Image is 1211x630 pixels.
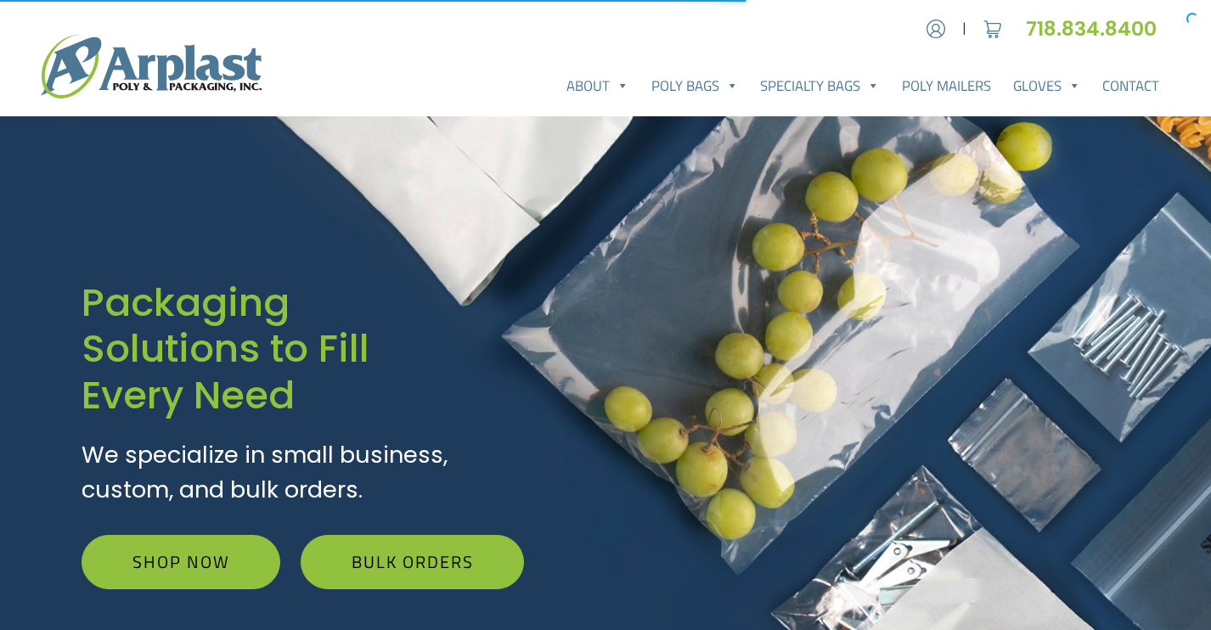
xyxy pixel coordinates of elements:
a: Bulk Orders [301,534,524,588]
a: Gloves [1002,69,1092,103]
a: Poly Mailers [891,69,1002,103]
h1: Packaging Solutions to Fill Every Need [82,279,524,418]
a: Shop Now [82,534,280,588]
a: 718.834.8400 [1026,14,1170,42]
p: We specialize in small business, custom, and bulk orders. [82,437,524,507]
a: Poly Bags [640,69,750,103]
img: logo [41,35,262,98]
a: About [555,69,640,103]
span: | [962,19,966,39]
a: Specialty Bags [750,69,892,103]
a: Contact [1091,69,1170,103]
